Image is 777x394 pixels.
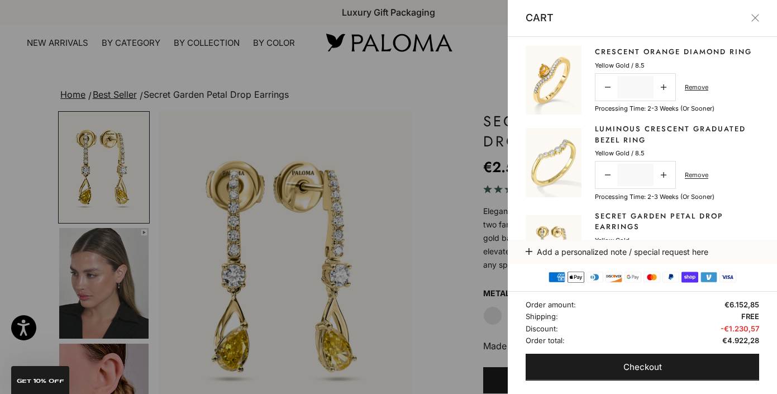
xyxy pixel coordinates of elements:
span: Order total: [526,335,565,346]
p: Yellow Gold [595,235,630,245]
button: Add a personalized note / special request here [526,240,759,264]
p: Processing time: 2-3 weeks (or sooner) [595,192,714,202]
a: Remove [685,170,708,180]
p: Processing time: 2-3 weeks (or sooner) [595,103,714,113]
span: FREE [741,311,759,322]
input: Change quantity [617,76,654,98]
p: Yellow Gold / 8.5 [595,148,645,158]
span: -€1.230,57 [721,323,759,335]
p: Cart [526,10,554,26]
div: GET 10% Off [11,366,69,394]
img: #YellowGold [526,215,581,284]
a: Crescent Orange Diamond Ring [595,46,752,58]
a: Remove [685,82,708,92]
img: #YellowGold [526,46,581,115]
span: Order amount: [526,299,576,311]
a: Luminous Crescent Graduated Bezel Ring [595,124,759,145]
span: GET 10% Off [17,378,64,384]
input: Change quantity [617,164,654,186]
a: Secret Garden Petal Drop Earrings [595,211,759,232]
span: Shipping: [526,311,558,322]
p: Yellow Gold / 8.5 [595,60,645,70]
span: €4.922,28 [722,335,759,346]
img: #YellowGold [526,128,581,197]
span: Checkout [623,360,662,374]
span: €6.152,85 [724,299,759,311]
button: Checkout [526,354,759,381]
span: Discount: [526,323,558,335]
